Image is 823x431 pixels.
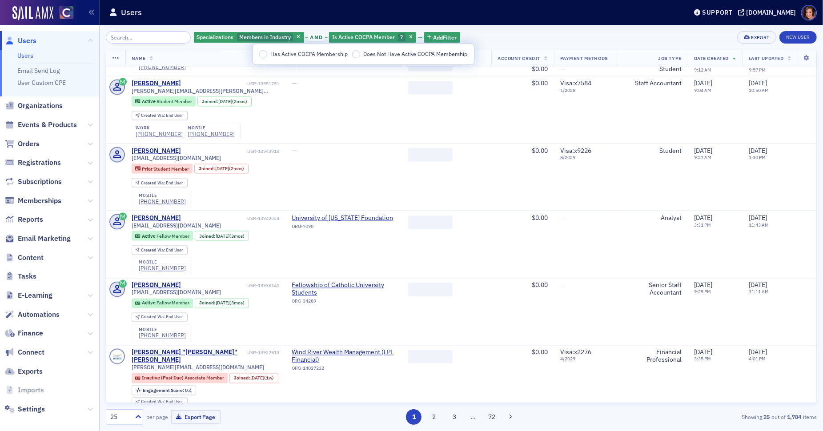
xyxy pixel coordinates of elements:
[560,88,610,93] span: 1 / 2028
[135,233,189,239] a: Active Fellow Member
[408,216,453,229] span: ‌
[694,147,712,155] span: [DATE]
[132,178,188,188] div: Created Via: End User
[560,356,610,362] span: 4 / 2029
[18,177,62,187] span: Subscriptions
[292,214,393,222] a: University of [US_STATE] Foundation
[18,291,52,300] span: E-Learning
[5,101,63,111] a: Organizations
[532,348,548,356] span: $0.00
[751,35,770,40] div: Export
[532,65,548,73] span: $0.00
[188,125,235,131] div: mobile
[18,36,36,46] span: Users
[153,166,189,172] span: Student Member
[18,196,61,206] span: Memberships
[694,222,711,228] time: 3:31 PM
[195,299,249,308] div: Joined: 2025-06-17 00:00:00
[623,214,682,222] div: Analyst
[216,233,245,239] div: (3mos)
[408,81,453,95] span: ‌
[215,165,229,172] span: [DATE]
[142,300,157,306] span: Active
[292,282,396,297] a: Fellowship of Catholic University Students
[185,375,224,381] span: Associate Member
[136,125,183,131] div: work
[694,214,712,222] span: [DATE]
[194,164,249,174] div: Joined: 2025-07-12 00:00:00
[586,413,817,421] div: Showing out of items
[5,234,71,243] a: Email Marketing
[132,313,188,322] div: Created Via: End User
[182,81,279,87] div: USR-13951251
[12,6,53,20] img: SailAMX
[433,33,457,41] span: Add Filter
[5,404,45,414] a: Settings
[132,364,265,371] span: [PERSON_NAME][EMAIL_ADDRESS][DOMAIN_NAME]
[424,32,461,43] button: AddFilter
[560,155,610,160] span: 8 / 2029
[218,98,232,104] span: [DATE]
[247,350,279,356] div: USR-13932913
[132,373,228,383] div: Inactive (Past Due): Inactive (Past Due): Associate Member
[694,348,712,356] span: [DATE]
[749,281,767,289] span: [DATE]
[141,112,166,118] span: Created Via :
[292,147,297,155] span: —
[136,131,183,137] div: [PHONE_NUMBER]
[308,34,325,41] span: and
[623,80,682,88] div: Staff Accountant
[157,233,189,239] span: Fellow Member
[139,198,186,205] a: [PHONE_NUMBER]
[292,349,396,364] a: Wind River Wealth Management (LPL Financial)
[694,55,729,61] span: Date Created
[18,234,71,243] span: Email Marketing
[199,233,216,239] span: Joined :
[623,282,682,297] div: Senior Staff Accountant
[139,265,186,272] a: [PHONE_NUMBER]
[292,214,393,222] span: University of Colorado Foundation
[560,214,565,222] span: —
[132,96,196,106] div: Active: Active: Student Member
[142,166,153,172] span: Prior
[749,289,769,295] time: 11:11 AM
[694,289,711,295] time: 9:25 PM
[146,413,168,421] label: per page
[132,155,221,161] span: [EMAIL_ADDRESS][DOMAIN_NAME]
[738,9,799,16] button: [DOMAIN_NAME]
[141,315,183,320] div: End User
[694,67,711,73] time: 9:12 AM
[139,260,186,265] div: mobile
[250,375,274,381] div: (1w)
[292,299,396,307] div: ORG-34289
[141,181,183,186] div: End User
[132,147,181,155] a: [PERSON_NAME]
[292,79,297,87] span: —
[5,291,52,300] a: E-Learning
[171,410,221,424] button: Export Page
[560,55,608,61] span: Payment Methods
[5,36,36,46] a: Users
[18,158,61,168] span: Registrations
[141,247,166,253] span: Created Via :
[139,64,186,70] a: [PHONE_NUMBER]
[18,101,63,111] span: Organizations
[132,214,181,222] a: [PERSON_NAME]
[5,196,61,206] a: Memberships
[18,271,36,281] span: Tasks
[135,375,224,381] a: Inactive (Past Due) Associate Member
[121,7,142,18] h1: Users
[408,148,453,162] span: ‌
[132,111,188,120] div: Created Via: End User
[135,300,189,306] a: Active Fellow Member
[18,253,44,263] span: Content
[18,310,60,319] span: Automations
[18,404,45,414] span: Settings
[132,289,221,296] span: [EMAIL_ADDRESS][DOMAIN_NAME]
[467,413,479,421] span: …
[194,32,304,43] div: Members in Industry
[239,33,291,40] span: Members in Industry
[132,231,193,241] div: Active: Active: Fellow Member
[18,347,44,357] span: Connect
